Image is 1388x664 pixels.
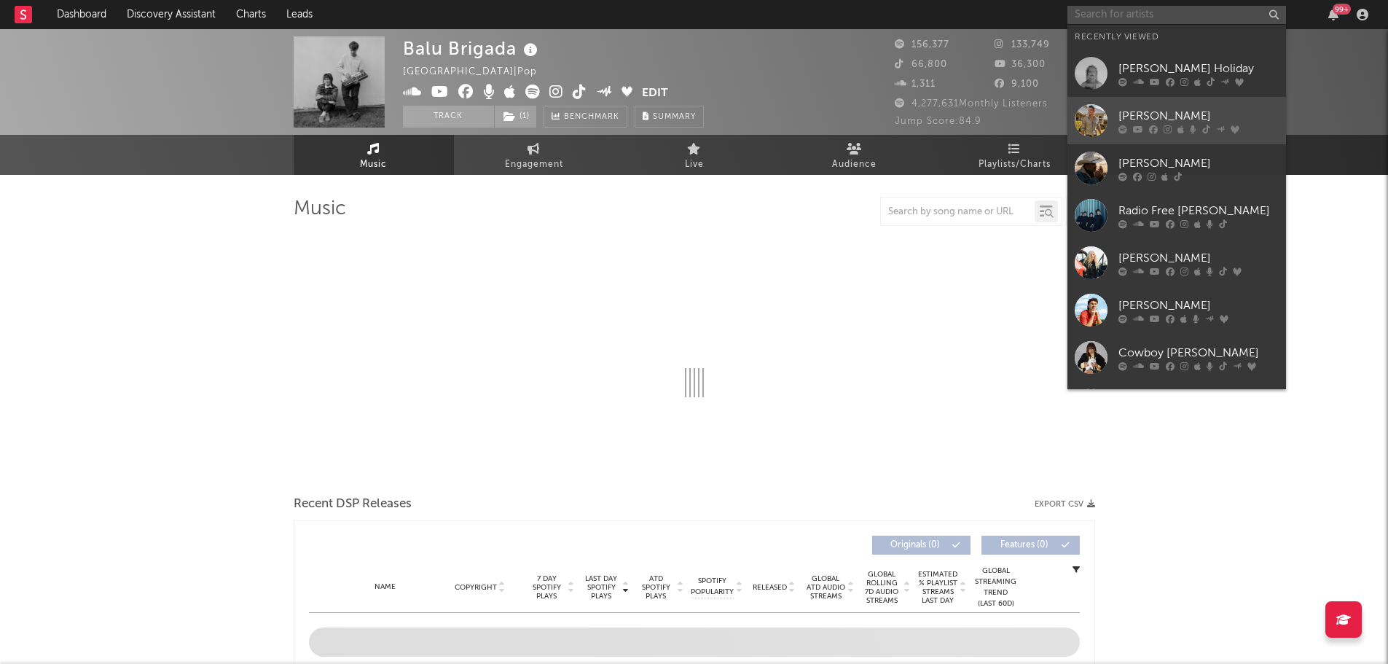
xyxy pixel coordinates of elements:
span: Summary [653,113,696,121]
span: 4,277,631 Monthly Listeners [895,99,1048,109]
a: [PERSON_NAME] [1067,97,1286,144]
span: Music [360,156,387,173]
button: Edit [642,85,668,103]
span: Playlists/Charts [979,156,1051,173]
button: Features(0) [981,536,1080,555]
span: 9,100 [995,79,1039,89]
button: 99+ [1328,9,1338,20]
span: ATD Spotify Plays [637,574,675,601]
div: 99 + [1333,4,1351,15]
div: [PERSON_NAME] [1118,107,1279,125]
a: Playlists/Charts [935,135,1095,175]
a: [PERSON_NAME] [1067,239,1286,286]
span: Engagement [505,156,563,173]
a: Benchmark [544,106,627,128]
span: Last Day Spotify Plays [582,574,621,601]
a: [PERSON_NAME] [1067,286,1286,334]
span: Spotify Popularity [691,576,734,598]
span: Global Rolling 7D Audio Streams [862,570,902,605]
span: Jump Score: 84.9 [895,117,981,126]
button: Originals(0) [872,536,971,555]
span: ( 1 ) [494,106,537,128]
button: Summary [635,106,704,128]
span: Features ( 0 ) [991,541,1058,550]
div: Cowboy [PERSON_NAME] [1118,344,1279,362]
a: Live [614,135,775,175]
button: Track [403,106,494,128]
span: Live [685,156,704,173]
button: Export CSV [1035,500,1095,509]
div: Name [338,582,434,593]
span: Benchmark [564,109,619,126]
div: Radio Free [PERSON_NAME] [1118,202,1279,219]
span: 1,311 [895,79,936,89]
div: Recently Viewed [1075,28,1279,46]
span: Global ATD Audio Streams [806,574,846,601]
a: Audience [775,135,935,175]
span: Audience [832,156,877,173]
input: Search by song name or URL [881,206,1035,218]
span: Estimated % Playlist Streams Last Day [918,570,958,605]
span: Recent DSP Releases [294,496,412,513]
a: [PERSON_NAME] Holiday [1067,50,1286,97]
button: (1) [495,106,536,128]
div: [PERSON_NAME] [1118,297,1279,314]
div: Balu Brigada [403,36,541,60]
span: 66,800 [895,60,947,69]
a: Cowboy [PERSON_NAME] [1067,334,1286,381]
a: Music [294,135,454,175]
div: [PERSON_NAME] [1118,249,1279,267]
a: Engagement [454,135,614,175]
div: [GEOGRAPHIC_DATA] | Pop [403,63,554,81]
div: Global Streaming Trend (Last 60D) [974,566,1018,609]
span: Copyright [455,583,497,592]
span: 36,300 [995,60,1046,69]
a: [PERSON_NAME] [1067,144,1286,192]
div: [PERSON_NAME] [1118,155,1279,172]
span: Originals ( 0 ) [882,541,949,550]
a: [PERSON_NAME] [1067,381,1286,429]
span: 156,377 [895,40,949,50]
span: 133,749 [995,40,1050,50]
span: Released [753,583,787,592]
span: 7 Day Spotify Plays [528,574,566,601]
div: [PERSON_NAME] Holiday [1118,60,1279,77]
a: Radio Free [PERSON_NAME] [1067,192,1286,239]
input: Search for artists [1067,6,1286,24]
